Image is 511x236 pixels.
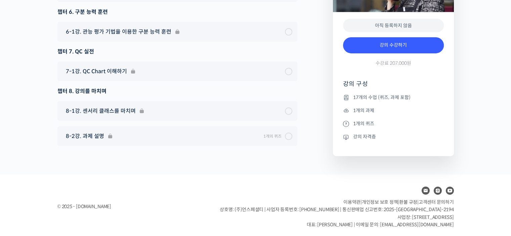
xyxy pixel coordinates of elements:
[343,93,444,101] li: 17개의 수업 (퀴즈, 과제 포함)
[57,7,297,16] div: 챕터 6. 구분 능력 훈련
[220,198,454,229] p: | | | 상호명: (주)언스페셜티 | 사업자 등록번호: [PHONE_NUMBER] | 통신판매업 신고번호: 2025-[GEOGRAPHIC_DATA]-2194 사업장: [ST...
[362,199,398,205] a: 개인정보 보호 정책
[57,202,203,211] div: © 2025 - [DOMAIN_NAME]
[343,19,444,33] div: 아직 등록하지 않음
[343,106,444,114] li: 1개의 과제
[343,37,444,53] a: 강의 수강하기
[61,191,70,196] span: 대화
[57,47,297,56] div: 챕터 7. QC 실전
[2,180,44,197] a: 홈
[44,180,87,197] a: 대화
[343,199,360,205] a: 이용약관
[57,87,297,96] div: 챕터 8. 강의를 마치며
[399,199,417,205] a: 환불 규정
[419,199,454,205] span: 고객센터 문의하기
[343,80,444,93] h4: 강의 구성
[21,190,25,196] span: 홈
[376,60,411,66] span: 수강료 207,000원
[87,180,129,197] a: 설정
[104,190,112,196] span: 설정
[343,120,444,128] li: 1개의 퀴즈
[343,133,444,141] li: 강의 자격증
